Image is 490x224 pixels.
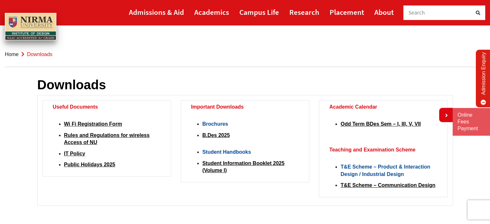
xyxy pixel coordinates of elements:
[27,52,53,57] span: Downloads
[341,182,435,188] a: T&E Scheme – Communication Design
[341,121,421,127] a: Odd Term BDes Sem – I, III, V, VII
[330,5,364,19] a: Placement
[5,52,19,57] a: Home
[329,104,437,110] h5: Academic Calendar
[202,121,228,127] strong: Brochures
[64,132,150,145] a: Rules and Regulations for wireless Access of NU
[37,77,453,93] h1: Downloads
[239,5,279,19] a: Campus Life
[408,9,425,16] span: Search
[374,5,394,19] a: About
[191,104,299,110] h5: Important Downloads
[5,42,485,67] nav: breadcrumb
[64,162,115,167] a: Public Holidays 2025
[5,13,56,41] img: main_logo
[289,5,319,19] a: Research
[194,5,229,19] a: Academics
[341,164,430,177] a: T&E Scheme – Product & Interaction Design / Industrial Design
[329,147,437,153] h5: Teaching and Examination Scheme
[129,5,184,19] a: Admissions & Aid
[64,151,85,156] a: IT Policy
[457,112,485,132] a: Online Fees Payment
[53,104,161,110] h5: Useful Documents
[202,132,230,138] a: B.Des 2025
[202,149,251,155] strong: Student Handbooks
[64,121,122,127] a: Wi Fi Registration Form
[202,161,284,173] a: Student Information Booklet 2025 (Volume I)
